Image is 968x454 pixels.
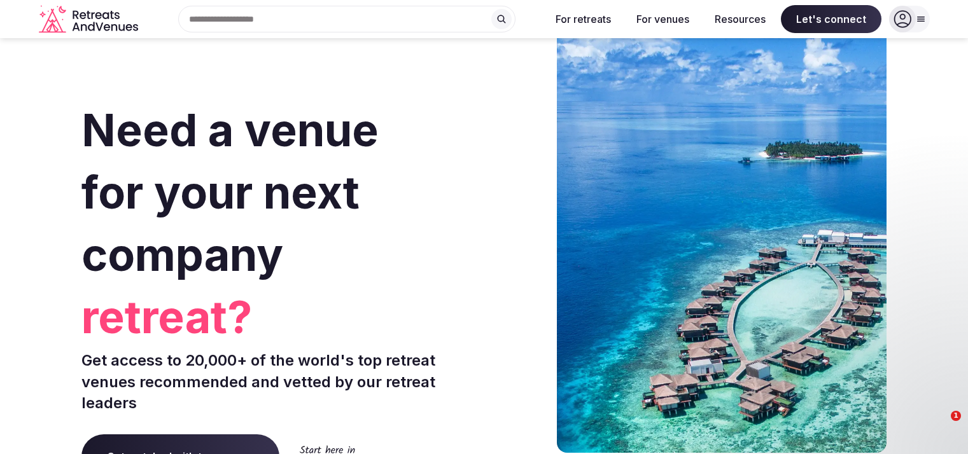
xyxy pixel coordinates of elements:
[39,5,141,34] a: Visit the homepage
[626,5,699,33] button: For venues
[781,5,881,33] span: Let's connect
[81,286,479,348] span: retreat?
[81,103,379,282] span: Need a venue for your next company
[81,350,479,414] p: Get access to 20,000+ of the world's top retreat venues recommended and vetted by our retreat lea...
[951,411,961,421] span: 1
[39,5,141,34] svg: Retreats and Venues company logo
[705,5,776,33] button: Resources
[545,5,621,33] button: For retreats
[925,411,955,441] iframe: Intercom live chat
